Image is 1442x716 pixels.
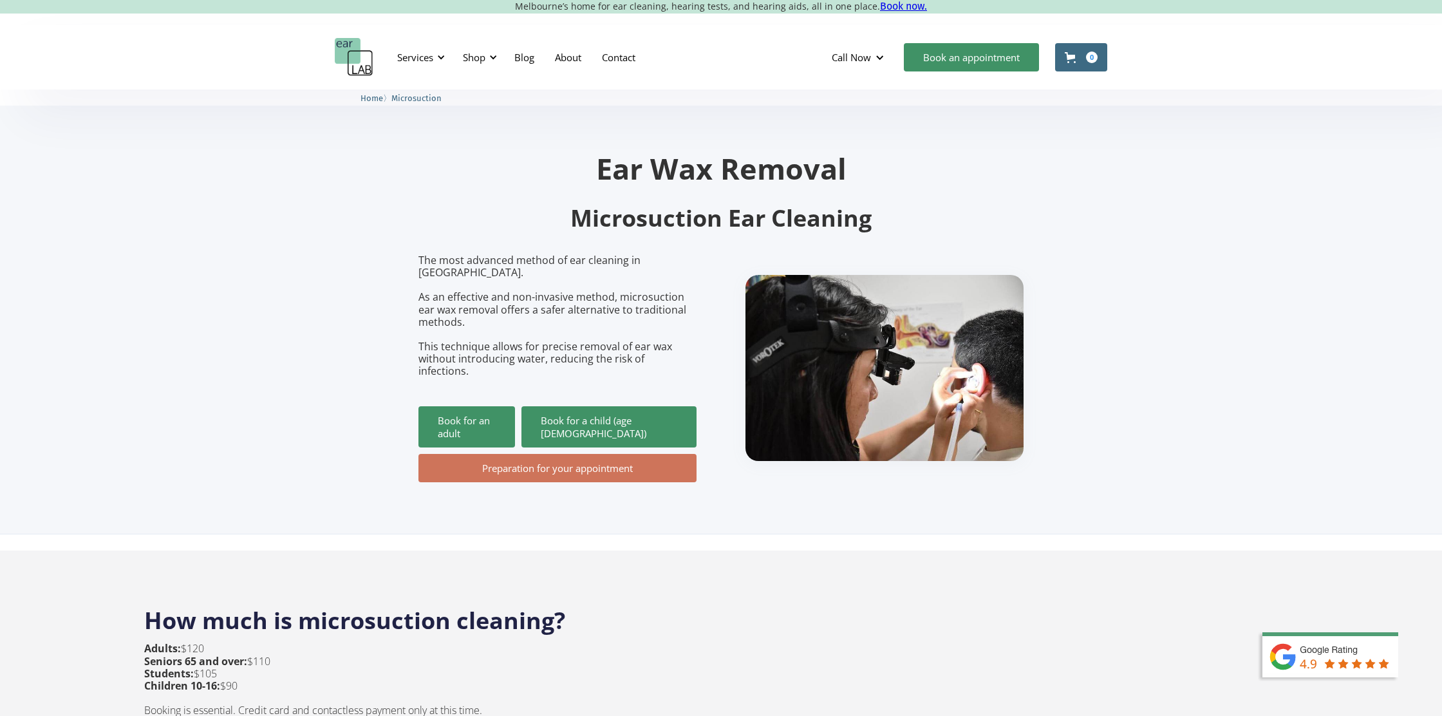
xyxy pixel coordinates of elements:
[545,39,592,76] a: About
[360,91,383,104] a: Home
[391,93,442,103] span: Microsuction
[1055,43,1107,71] a: Open cart
[144,679,220,693] strong: Children 10-16:
[418,254,697,378] p: The most advanced method of ear cleaning in [GEOGRAPHIC_DATA]. As an effective and non-invasive m...
[504,39,545,76] a: Blog
[1086,52,1098,63] div: 0
[745,275,1024,461] img: boy getting ear checked.
[418,406,515,447] a: Book for an adult
[521,406,697,447] a: Book for a child (age [DEMOGRAPHIC_DATA])
[904,43,1039,71] a: Book an appointment
[832,51,871,64] div: Call Now
[144,666,194,681] strong: Students:
[360,91,391,105] li: 〉
[335,38,373,77] a: home
[418,203,1024,234] h2: Microsuction Ear Cleaning
[418,454,697,482] a: Preparation for your appointment
[592,39,646,76] a: Contact
[391,91,442,104] a: Microsuction
[397,51,433,64] div: Services
[144,641,181,655] strong: Adults:
[389,38,449,77] div: Services
[418,154,1024,183] h1: Ear Wax Removal
[455,38,501,77] div: Shop
[144,592,1298,636] h2: How much is microsuction cleaning?
[144,654,247,668] strong: Seniors 65 and over:
[360,93,383,103] span: Home
[821,38,897,77] div: Call Now
[463,51,485,64] div: Shop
